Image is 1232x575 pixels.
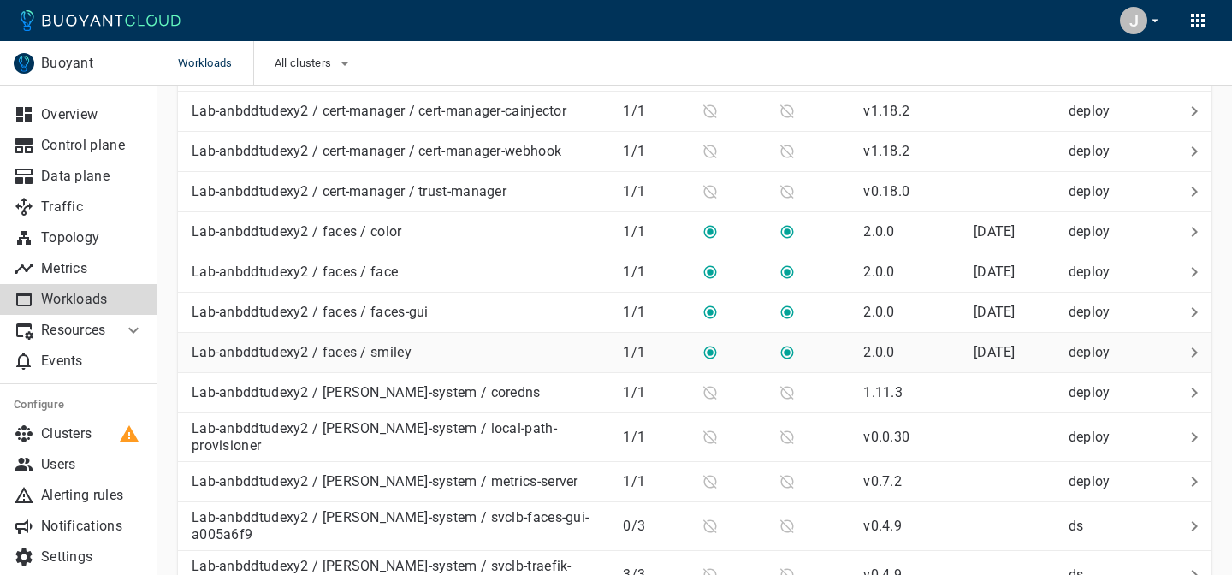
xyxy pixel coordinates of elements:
p: Resources [41,322,110,339]
span: Tue, 29 Jul 2025 13:45:19 GMT-4 / Tue, 29 Jul 2025 17:45:19 UTC [974,264,1016,280]
p: v0.0.30 [863,429,909,445]
p: Traffic [41,199,144,216]
p: Workloads [41,291,144,308]
p: Events [41,353,144,370]
p: deploy [1069,304,1116,321]
p: 1.11.3 [863,384,903,400]
span: Tue, 29 Jul 2025 13:45:19 GMT-4 / Tue, 29 Jul 2025 17:45:19 UTC [974,304,1016,320]
p: 1 / 1 [623,304,689,321]
p: 2.0.0 [863,264,895,280]
p: 1 / 1 [623,384,689,401]
p: 2.0.0 [863,304,895,320]
relative-time: [DATE] [974,344,1016,360]
p: Lab-anbddtudexy2 / faces / smiley [192,344,412,361]
p: deploy [1069,473,1116,490]
h5: Configure [14,398,144,412]
p: deploy [1069,223,1116,240]
p: deploy [1069,103,1116,120]
p: Buoyant [41,55,143,72]
p: Settings [41,548,144,566]
p: 1 / 1 [623,429,689,446]
span: Tue, 29 Jul 2025 13:45:19 GMT-4 / Tue, 29 Jul 2025 17:45:19 UTC [974,223,1016,240]
p: Lab-anbddtudexy2 / [PERSON_NAME]-system / coredns [192,384,541,401]
div: J [1120,7,1147,34]
p: 1 / 1 [623,103,689,120]
p: deploy [1069,429,1116,446]
p: deploy [1069,344,1116,361]
relative-time: [DATE] [974,304,1016,320]
p: Lab-anbddtudexy2 / [PERSON_NAME]-system / local-path-provisioner [192,420,609,454]
span: Tue, 29 Jul 2025 13:45:19 GMT-4 / Tue, 29 Jul 2025 17:45:19 UTC [974,344,1016,360]
p: ds [1069,518,1116,535]
p: Control plane [41,137,144,154]
p: Metrics [41,260,144,277]
p: Lab-anbddtudexy2 / faces / color [192,223,402,240]
span: All clusters [275,56,335,70]
p: 1 / 1 [623,344,689,361]
relative-time: [DATE] [974,264,1016,280]
p: Lab-anbddtudexy2 / [PERSON_NAME]-system / metrics-server [192,473,578,490]
img: Buoyant [14,53,34,74]
p: 1 / 1 [623,223,689,240]
p: Lab-anbddtudexy2 / cert-manager / cert-manager-cainjector [192,103,566,120]
p: v0.4.9 [863,518,902,534]
p: Topology [41,229,144,246]
p: 1 / 1 [623,183,689,200]
p: 1 / 1 [623,143,689,160]
p: 2.0.0 [863,344,895,360]
p: Lab-anbddtudexy2 / faces / faces-gui [192,304,429,321]
p: Alerting rules [41,487,144,504]
p: 2.0.0 [863,223,895,240]
p: 0 / 3 [623,518,689,535]
p: Data plane [41,168,144,185]
p: Overview [41,106,144,123]
p: v1.18.2 [863,143,909,159]
p: deploy [1069,183,1116,200]
span: Workloads [178,41,253,86]
p: Clusters [41,425,144,442]
p: Lab-anbddtudexy2 / cert-manager / cert-manager-webhook [192,143,561,160]
p: deploy [1069,143,1116,160]
p: 1 / 1 [623,264,689,281]
p: deploy [1069,384,1116,401]
p: Users [41,456,144,473]
p: v0.18.0 [863,183,909,199]
p: 1 / 1 [623,473,689,490]
p: v0.7.2 [863,473,902,489]
p: deploy [1069,264,1116,281]
button: All clusters [275,50,356,76]
p: Notifications [41,518,144,535]
relative-time: [DATE] [974,223,1016,240]
p: v1.18.2 [863,103,909,119]
p: Lab-anbddtudexy2 / cert-manager / trust-manager [192,183,506,200]
p: Lab-anbddtudexy2 / faces / face [192,264,398,281]
p: Lab-anbddtudexy2 / [PERSON_NAME]-system / svclb-faces-gui-a005a6f9 [192,509,609,543]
